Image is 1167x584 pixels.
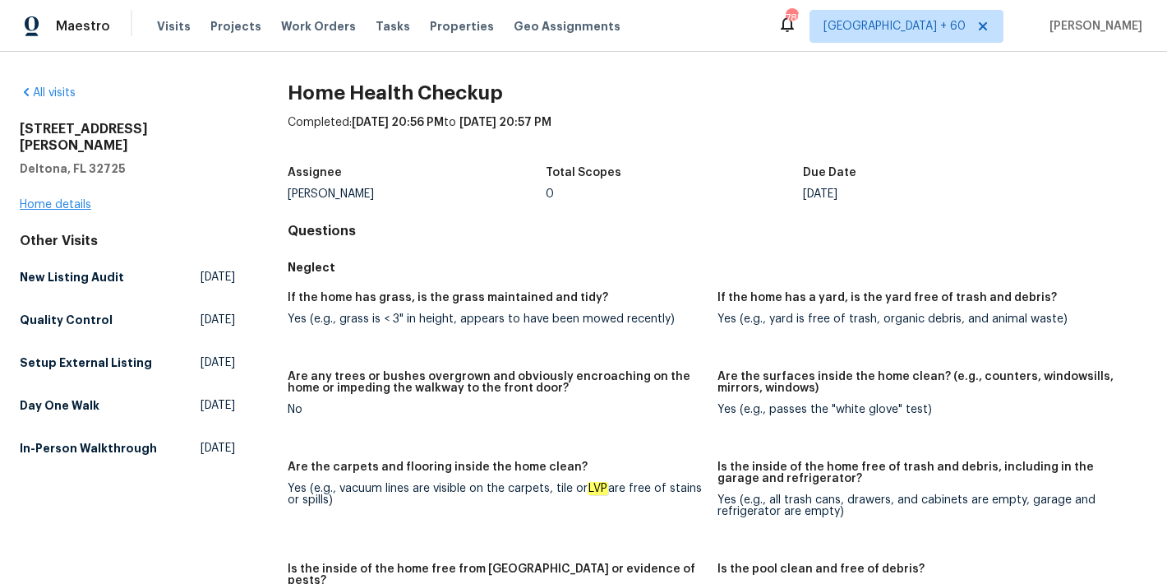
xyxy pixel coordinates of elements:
a: New Listing Audit[DATE] [20,262,235,292]
h5: In-Person Walkthrough [20,440,157,457]
div: Completed: to [288,114,1147,157]
div: [DATE] [803,188,1061,200]
span: Geo Assignments [514,18,620,35]
span: [DATE] [201,355,235,371]
h5: Are the carpets and flooring inside the home clean? [288,461,588,473]
h5: Deltona, FL 32725 [20,160,235,177]
div: Yes (e.g., grass is < 3" in height, appears to have been mowed recently) [288,313,704,325]
h5: Neglect [288,259,1147,276]
div: Yes (e.g., yard is free of trash, organic debris, and animal waste) [717,313,1134,325]
div: Yes (e.g., all trash cans, drawers, and cabinets are empty, garage and refrigerator are empty) [717,494,1134,517]
div: Yes (e.g., passes the "white glove" test) [717,404,1134,415]
a: Home details [20,199,91,211]
a: All visits [20,87,76,99]
span: Projects [210,18,261,35]
span: [DATE] [201,397,235,414]
h2: Home Health Checkup [288,85,1147,101]
span: [GEOGRAPHIC_DATA] + 60 [823,18,966,35]
h5: Is the pool clean and free of debris? [717,563,925,575]
em: LVP [588,482,608,495]
h4: Questions [288,223,1147,239]
span: Maestro [56,18,110,35]
a: Setup External Listing[DATE] [20,348,235,378]
h5: Are any trees or bushes overgrown and obviously encroaching on the home or impeding the walkway t... [288,371,704,394]
span: [DATE] 20:56 PM [352,117,444,128]
span: [DATE] [201,440,235,457]
div: Other Visits [20,233,235,249]
h5: Assignee [288,167,342,178]
span: Work Orders [281,18,356,35]
a: Quality Control[DATE] [20,305,235,335]
h2: [STREET_ADDRESS][PERSON_NAME] [20,121,235,154]
h5: Setup External Listing [20,355,152,371]
h5: New Listing Audit [20,269,124,285]
div: No [288,404,704,415]
h5: Are the surfaces inside the home clean? (e.g., counters, windowsills, mirrors, windows) [717,371,1134,394]
span: [DATE] [201,269,235,285]
div: 785 [786,10,797,26]
span: Tasks [376,21,410,32]
h5: If the home has grass, is the grass maintained and tidy? [288,292,608,304]
h5: Quality Control [20,312,113,328]
span: [PERSON_NAME] [1043,18,1142,35]
h5: Total Scopes [546,167,621,178]
a: Day One Walk[DATE] [20,391,235,420]
span: Properties [430,18,494,35]
a: In-Person Walkthrough[DATE] [20,433,235,463]
h5: If the home has a yard, is the yard free of trash and debris? [717,292,1057,304]
div: [PERSON_NAME] [288,188,546,200]
h5: Is the inside of the home free of trash and debris, including in the garage and refrigerator? [717,461,1134,484]
h5: Due Date [803,167,856,178]
h5: Day One Walk [20,397,99,414]
span: [DATE] 20:57 PM [459,117,551,128]
span: Visits [157,18,191,35]
span: [DATE] [201,312,235,328]
div: 0 [546,188,804,200]
div: Yes (e.g., vacuum lines are visible on the carpets, tile or are free of stains or spills) [288,483,704,506]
